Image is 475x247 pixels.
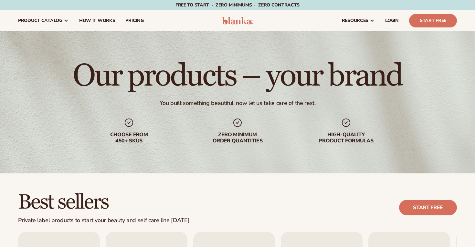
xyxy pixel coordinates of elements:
[74,10,121,31] a: How It Works
[88,132,170,144] div: Choose from 450+ Skus
[125,18,143,23] span: pricing
[18,18,62,23] span: product catalog
[196,132,279,144] div: Zero minimum order quantities
[342,18,368,23] span: resources
[18,217,191,224] div: Private label products to start your beauty and self care line [DATE].
[13,10,74,31] a: product catalog
[380,10,404,31] a: LOGIN
[222,17,253,25] img: logo
[175,2,300,8] span: Free to start · ZERO minimums · ZERO contracts
[18,191,191,213] h2: Best sellers
[73,61,402,92] h1: Our products – your brand
[160,99,316,107] div: You built something beautiful, now let us take care of the rest.
[385,18,399,23] span: LOGIN
[337,10,380,31] a: resources
[305,132,387,144] div: High-quality product formulas
[120,10,149,31] a: pricing
[399,200,457,215] a: Start free
[409,14,457,27] a: Start Free
[79,18,115,23] span: How It Works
